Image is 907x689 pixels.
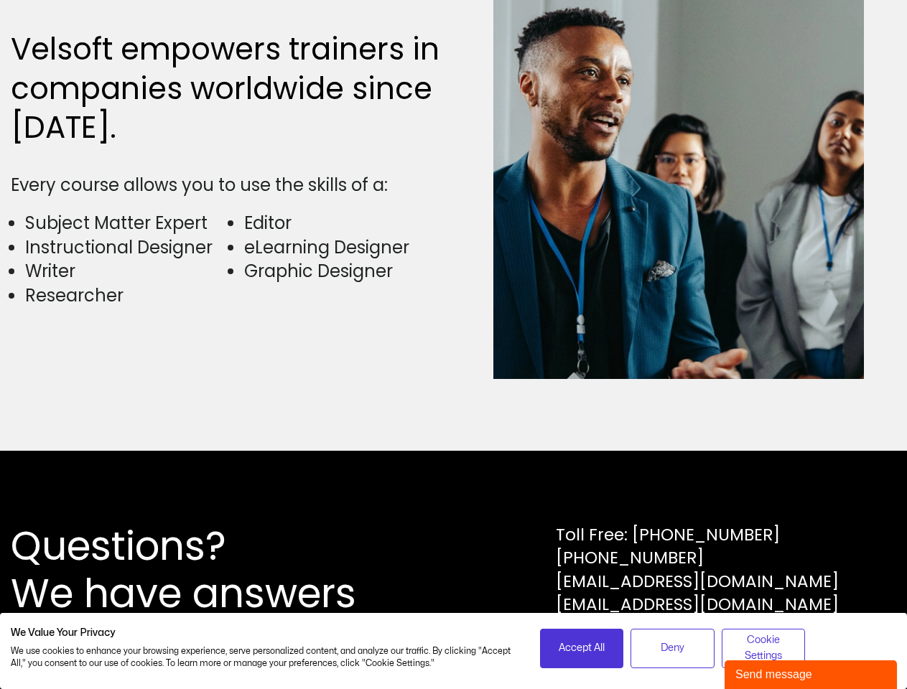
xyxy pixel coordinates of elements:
[25,211,227,235] li: Subject Matter Expert
[556,523,839,616] div: Toll Free: [PHONE_NUMBER] [PHONE_NUMBER] [EMAIL_ADDRESS][DOMAIN_NAME] [EMAIL_ADDRESS][DOMAIN_NAME]
[11,522,408,617] h2: Questions? We have answers
[25,283,227,308] li: Researcher
[244,211,446,235] li: Editor
[11,627,518,639] h2: We Value Your Privacy
[559,640,605,656] span: Accept All
[540,629,624,668] button: Accept all cookies
[631,629,715,668] button: Deny all cookies
[244,235,446,260] li: eLearning Designer
[722,629,806,668] button: Adjust cookie preferences
[25,235,227,260] li: Instructional Designer
[661,640,684,656] span: Deny
[11,645,518,670] p: We use cookies to enhance your browsing experience, serve personalized content, and analyze our t...
[244,259,446,283] li: Graphic Designer
[725,657,900,689] iframe: chat widget
[731,632,796,665] span: Cookie Settings
[25,259,227,283] li: Writer
[11,30,447,148] h2: Velsoft empowers trainers in companies worldwide since [DATE].
[11,173,447,197] div: Every course allows you to use the skills of a:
